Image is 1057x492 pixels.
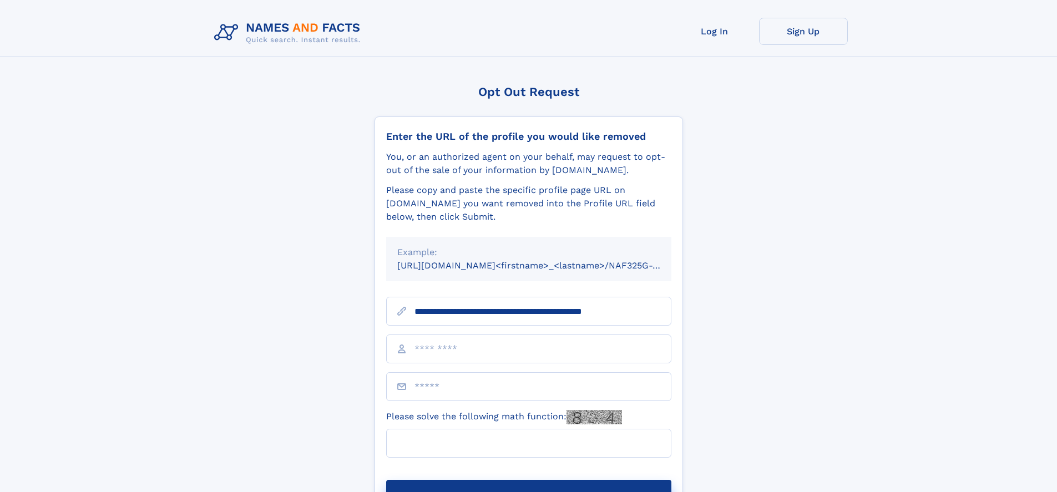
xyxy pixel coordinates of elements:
a: Log In [670,18,759,45]
label: Please solve the following math function: [386,410,622,424]
div: Please copy and paste the specific profile page URL on [DOMAIN_NAME] you want removed into the Pr... [386,184,671,224]
div: Example: [397,246,660,259]
div: You, or an authorized agent on your behalf, may request to opt-out of the sale of your informatio... [386,150,671,177]
small: [URL][DOMAIN_NAME]<firstname>_<lastname>/NAF325G-xxxxxxxx [397,260,692,271]
div: Enter the URL of the profile you would like removed [386,130,671,143]
img: Logo Names and Facts [210,18,370,48]
div: Opt Out Request [375,85,683,99]
a: Sign Up [759,18,848,45]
